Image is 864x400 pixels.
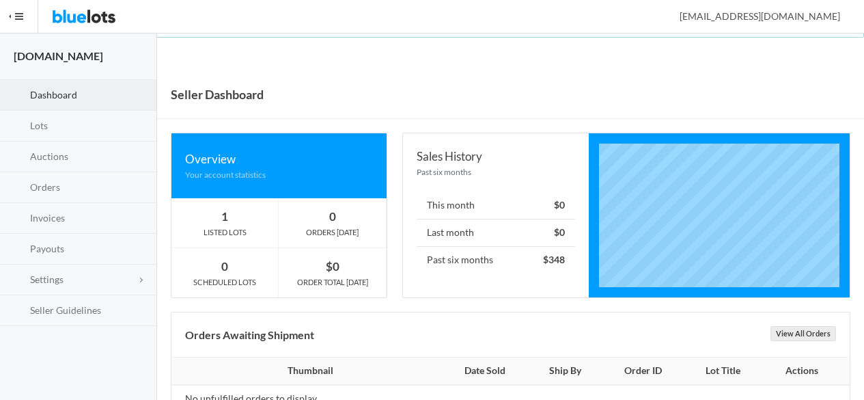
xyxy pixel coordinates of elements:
strong: 0 [329,209,336,224]
b: Orders Awaiting Shipment [185,328,314,341]
li: Last month [417,219,576,247]
th: Order ID [602,358,684,385]
a: View All Orders [770,326,836,341]
th: Thumbnail [171,358,441,385]
th: Date Sold [441,358,529,385]
div: Sales History [417,147,576,165]
li: Past six months [417,246,576,274]
div: LISTED LOTS [171,226,278,239]
span: Settings [30,274,64,285]
li: This month [417,192,576,219]
div: Your account statistics [185,168,373,181]
span: Dashboard [30,89,77,101]
h1: Seller Dashboard [171,84,264,105]
span: Orders [30,181,60,193]
span: [EMAIL_ADDRESS][DOMAIN_NAME] [665,10,840,22]
th: Ship By [529,358,602,385]
div: Past six months [417,165,576,178]
th: Lot Title [684,358,762,385]
span: Payouts [30,243,64,254]
strong: $0 [326,259,339,274]
div: ORDER TOTAL [DATE] [279,276,386,289]
span: Seller Guidelines [30,304,101,316]
div: SCHEDULED LOTS [171,276,278,289]
strong: [DOMAIN_NAME] [14,49,103,62]
strong: $348 [543,254,565,265]
span: Invoices [30,212,65,224]
div: Overview [185,150,373,168]
strong: 0 [221,259,228,274]
span: Auctions [30,150,68,162]
strong: $0 [554,226,565,238]
div: ORDERS [DATE] [279,226,386,239]
span: Lots [30,120,48,131]
strong: 1 [221,209,228,224]
strong: $0 [554,199,565,211]
th: Actions [762,358,850,385]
